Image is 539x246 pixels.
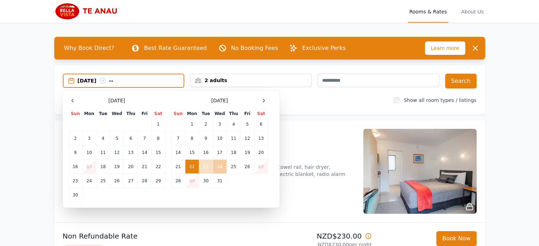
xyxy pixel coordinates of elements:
td: 11 [96,145,110,160]
td: 15 [185,145,199,160]
td: 21 [171,160,185,174]
th: Mon [82,110,96,117]
td: 25 [96,174,110,188]
td: 20 [124,160,138,174]
p: No Booking Fees [231,44,278,52]
td: 22 [151,160,165,174]
td: 29 [151,174,165,188]
td: 30 [68,188,82,202]
th: Mon [185,110,199,117]
th: Sun [68,110,82,117]
td: 30 [199,174,213,188]
td: 10 [213,131,226,145]
td: 26 [110,174,124,188]
td: 23 [68,174,82,188]
span: Learn more [425,41,465,55]
td: 19 [110,160,124,174]
th: Sat [254,110,268,117]
td: 9 [199,131,213,145]
th: Wed [213,110,226,117]
td: 16 [68,160,82,174]
td: 24 [82,174,96,188]
span: Why Book Direct? [58,41,120,55]
td: 1 [185,117,199,131]
th: Thu [227,110,241,117]
th: Tue [199,110,213,117]
td: 18 [96,160,110,174]
td: 14 [171,145,185,160]
td: 23 [199,160,213,174]
td: 28 [171,174,185,188]
td: 3 [82,131,96,145]
td: 1 [151,117,165,131]
td: 28 [138,174,151,188]
td: 17 [82,160,96,174]
td: 16 [199,145,213,160]
td: 3 [213,117,226,131]
td: 18 [227,145,241,160]
td: 21 [138,160,151,174]
td: 6 [254,117,268,131]
td: 31 [213,174,226,188]
td: 19 [241,145,254,160]
th: Sun [171,110,185,117]
div: [DATE] -- [78,77,184,84]
th: Sat [151,110,165,117]
p: NZD$230.00 [273,231,372,241]
td: 10 [82,145,96,160]
td: 7 [171,131,185,145]
th: Fri [241,110,254,117]
th: Tue [96,110,110,117]
td: 8 [185,131,199,145]
td: 9 [68,145,82,160]
td: 5 [110,131,124,145]
td: 13 [124,145,138,160]
td: 29 [185,174,199,188]
td: 17 [213,145,226,160]
td: 15 [151,145,165,160]
label: Show all room types / listings [404,97,476,103]
td: 8 [151,131,165,145]
span: [DATE] [108,97,125,104]
span: [DATE] [211,97,228,104]
p: Exclusive Perks [302,44,346,52]
img: Bella Vista Te Anau [54,3,123,20]
td: 24 [213,160,226,174]
th: Thu [124,110,138,117]
th: Wed [110,110,124,117]
td: 27 [254,160,268,174]
td: 12 [241,131,254,145]
td: 26 [241,160,254,174]
td: 6 [124,131,138,145]
button: Book Now [436,231,477,246]
td: 25 [227,160,241,174]
td: 22 [185,160,199,174]
td: 27 [124,174,138,188]
th: Fri [138,110,151,117]
td: 11 [227,131,241,145]
td: 13 [254,131,268,145]
td: 14 [138,145,151,160]
p: Non Refundable Rate [63,231,267,241]
td: 4 [96,131,110,145]
td: 12 [110,145,124,160]
p: Best Rate Guaranteed [144,44,207,52]
td: 20 [254,145,268,160]
button: Search [445,74,477,88]
div: 2 adults [190,77,311,84]
td: 7 [138,131,151,145]
td: 2 [68,131,82,145]
td: 2 [199,117,213,131]
td: 5 [241,117,254,131]
td: 4 [227,117,241,131]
